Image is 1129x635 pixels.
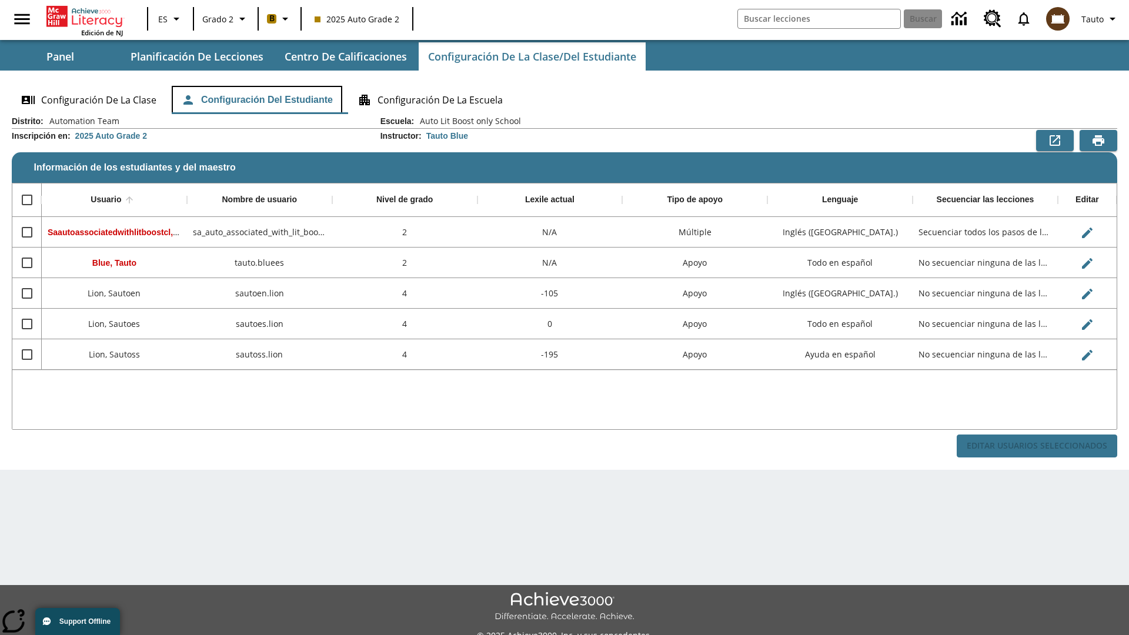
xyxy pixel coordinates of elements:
[913,309,1058,339] div: No secuenciar ninguna de las lecciones
[426,130,468,142] div: Tauto Blue
[12,86,166,114] button: Configuración de la clase
[187,309,332,339] div: sautoes.lion
[89,349,140,360] span: Lion, Sautoss
[767,278,913,309] div: Inglés (EE. UU.)
[913,278,1058,309] div: No secuenciar ninguna de las lecciones
[152,8,189,29] button: Lenguaje: ES, Selecciona un idioma
[88,318,140,329] span: Lion, Sautoes
[187,339,332,370] div: sautoss.lion
[913,339,1058,370] div: No secuenciar ninguna de las lecciones
[738,9,900,28] input: Buscar campo
[48,226,298,238] span: Saautoassociatedwithlitboostcl, Saautoassociatedwithlitboostcl
[622,339,767,370] div: Apoyo
[187,217,332,248] div: sa_auto_associated_with_lit_boost_classes
[12,115,1117,458] div: Información de los estudiantes y del maestro
[222,195,297,205] div: Nombre de usuario
[92,258,136,268] span: Blue, Tauto
[477,217,623,248] div: N/A
[91,195,121,205] div: Usuario
[622,309,767,339] div: Apoyo
[348,86,512,114] button: Configuración de la escuela
[622,248,767,278] div: Apoyo
[46,4,123,37] div: Portada
[525,195,574,205] div: Lexile actual
[34,162,236,173] span: Información de los estudiantes y del maestro
[202,13,233,25] span: Grado 2
[275,42,416,71] button: Centro de calificaciones
[81,28,123,37] span: Edición de NJ
[1075,252,1099,275] button: Editar Usuario
[1,42,119,71] button: Panel
[332,217,477,248] div: 2
[767,217,913,248] div: Inglés (EE. UU.)
[12,116,44,126] h2: Distrito :
[59,617,111,626] span: Support Offline
[35,608,120,635] button: Support Offline
[477,339,623,370] div: -195
[477,248,623,278] div: N/A
[269,11,275,26] span: B
[944,3,977,35] a: Centro de información
[667,195,723,205] div: Tipo de apoyo
[380,116,415,126] h2: Escuela :
[158,13,168,25] span: ES
[1036,130,1074,151] button: Exportar a CSV
[622,278,767,309] div: Apoyo
[376,195,433,205] div: Nivel de grado
[380,131,422,141] h2: Instructor :
[767,248,913,278] div: Todo en español
[75,130,147,142] div: 2025 Auto Grade 2
[977,3,1008,35] a: Centro de recursos, Se abrirá en una pestaña nueva.
[1081,13,1104,25] span: Tauto
[198,8,254,29] button: Grado: Grado 2, Elige un grado
[477,309,623,339] div: 0
[262,8,297,29] button: Boost El color de la clase es anaranjado claro. Cambiar el color de la clase.
[1077,8,1124,29] button: Perfil/Configuración
[46,5,123,28] a: Portada
[1039,4,1077,34] button: Escoja un nuevo avatar
[332,309,477,339] div: 4
[12,86,1117,114] div: Configuración de la clase/del estudiante
[121,42,273,71] button: Planificación de lecciones
[187,278,332,309] div: sautoen.lion
[1008,4,1039,34] a: Notificaciones
[767,339,913,370] div: Ayuda en español
[1046,7,1070,31] img: avatar image
[414,115,521,127] span: Auto Lit Boost only School
[477,278,623,309] div: -105
[332,278,477,309] div: 4
[495,592,634,622] img: Achieve3000 Differentiate Accelerate Achieve
[332,339,477,370] div: 4
[767,309,913,339] div: Todo en español
[937,195,1034,205] div: Secuenciar las lecciones
[315,13,399,25] span: 2025 Auto Grade 2
[172,86,342,114] button: Configuración del estudiante
[12,131,71,141] h2: Inscripción en :
[622,217,767,248] div: Múltiple
[1075,195,1099,205] div: Editar
[822,195,858,205] div: Lenguaje
[332,248,477,278] div: 2
[1075,221,1099,245] button: Editar Usuario
[1075,313,1099,336] button: Editar Usuario
[913,248,1058,278] div: No secuenciar ninguna de las lecciones
[913,217,1058,248] div: Secuenciar todos los pasos de la lección
[1080,130,1117,151] button: Vista previa de impresión
[44,115,119,127] span: Automation Team
[1075,282,1099,306] button: Editar Usuario
[187,248,332,278] div: tauto.bluees
[1075,343,1099,367] button: Editar Usuario
[88,288,141,299] span: Lion, Sautoen
[419,42,646,71] button: Configuración de la clase/del estudiante
[5,2,39,36] button: Abrir el menú lateral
